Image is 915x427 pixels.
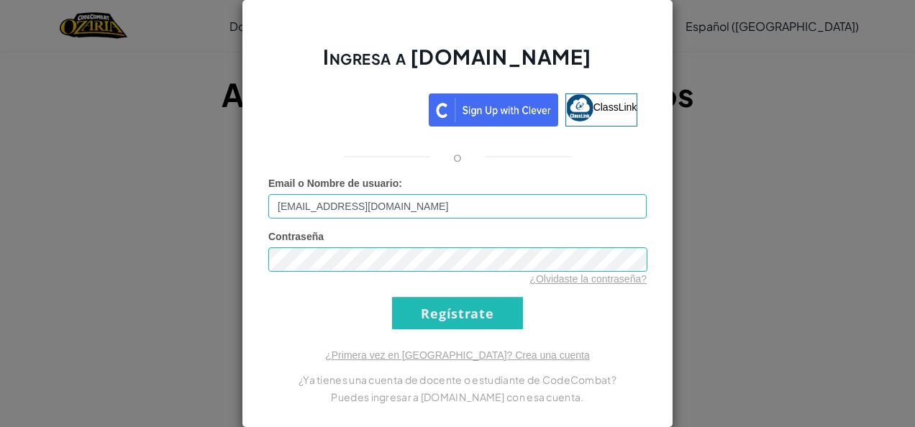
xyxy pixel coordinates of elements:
[268,231,324,242] span: Contraseña
[593,101,637,113] span: ClassLink
[325,349,590,361] a: ¿Primera vez en [GEOGRAPHIC_DATA]? Crea una cuenta
[619,14,901,146] iframe: Diálogo de Acceder con Google
[268,176,402,190] label: :
[392,297,523,329] input: Regístrate
[453,148,462,165] p: o
[268,178,399,189] span: Email o Nombre de usuario
[268,371,647,388] p: ¿Ya tienes una cuenta de docente o estudiante de CodeCombat?
[270,92,429,124] iframe: Botón de Acceder con Google
[566,94,593,121] img: classlink-logo-small.png
[529,273,647,285] a: ¿Olvidaste la contraseña?
[429,93,558,127] img: clever_sso_button@2x.png
[268,43,647,85] h2: Ingresa a [DOMAIN_NAME]
[268,388,647,405] p: Puedes ingresar a [DOMAIN_NAME] con esa cuenta.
